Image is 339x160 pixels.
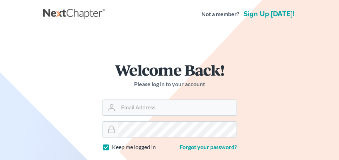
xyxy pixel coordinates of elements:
strong: Not a member? [201,10,239,18]
a: Sign up [DATE]! [242,11,296,18]
h1: Welcome Back! [102,62,237,77]
a: Forgot your password? [180,143,237,150]
label: Keep me logged in [112,143,156,151]
p: Please log in to your account [102,80,237,88]
input: Email Address [118,100,237,115]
